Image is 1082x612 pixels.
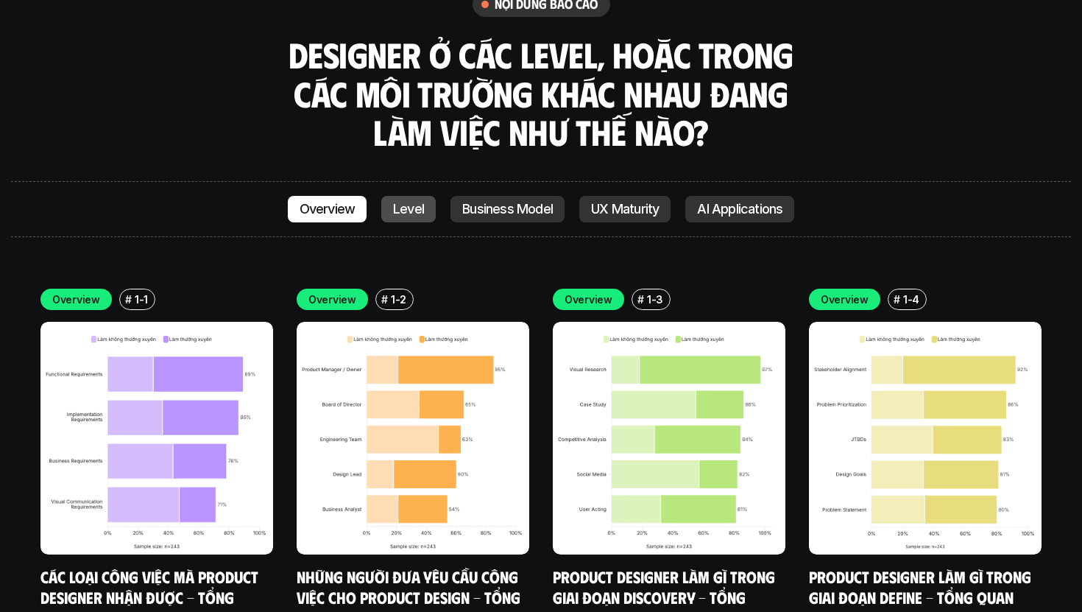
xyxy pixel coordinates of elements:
[288,196,367,222] a: Overview
[637,294,644,305] h6: #
[52,292,100,307] p: Overview
[381,294,388,305] h6: #
[450,196,565,222] a: Business Model
[381,196,436,222] a: Level
[393,202,424,217] p: Level
[125,294,132,305] h6: #
[809,566,1035,607] a: Product Designer làm gì trong giai đoạn Define - Tổng quan
[894,294,900,305] h6: #
[821,292,869,307] p: Overview
[903,292,919,307] p: 1-4
[565,292,612,307] p: Overview
[135,292,148,307] p: 1-1
[391,292,406,307] p: 1-2
[300,202,356,217] p: Overview
[283,35,799,152] h3: Designer ở các level, hoặc trong các môi trường khác nhau đang làm việc như thế nào?
[579,196,671,222] a: UX Maturity
[591,202,659,217] p: UX Maturity
[308,292,356,307] p: Overview
[685,196,794,222] a: AI Applications
[697,202,782,217] p: AI Applications
[647,292,663,307] p: 1-3
[462,202,553,217] p: Business Model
